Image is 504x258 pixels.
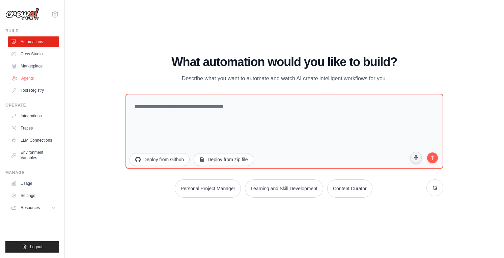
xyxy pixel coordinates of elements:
a: Integrations [8,111,59,121]
button: Deploy from zip file [194,153,253,166]
a: Traces [8,123,59,134]
button: Resources [8,202,59,213]
button: Content Curator [327,179,372,198]
div: Manage [5,170,59,175]
a: Usage [8,178,59,189]
a: Environment Variables [8,147,59,163]
a: LLM Connections [8,135,59,146]
div: Build [5,28,59,34]
button: Learning and Skill Development [245,179,323,198]
h1: What automation would you like to build? [125,55,443,69]
a: Marketplace [8,61,59,71]
button: Deploy from Github [130,153,190,166]
div: Operate [5,103,59,108]
a: Tool Registry [8,85,59,96]
iframe: Chat Widget [470,226,504,258]
a: Automations [8,36,59,47]
span: Resources [21,205,40,210]
button: Logout [5,241,59,253]
button: Personal Project Manager [175,179,241,198]
p: Describe what you want to automate and watch AI create intelligent workflows for you. [171,74,398,83]
img: Logo [5,8,39,21]
a: Settings [8,190,59,201]
span: Logout [30,244,43,250]
a: Crew Studio [8,49,59,59]
a: Agents [9,73,60,84]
